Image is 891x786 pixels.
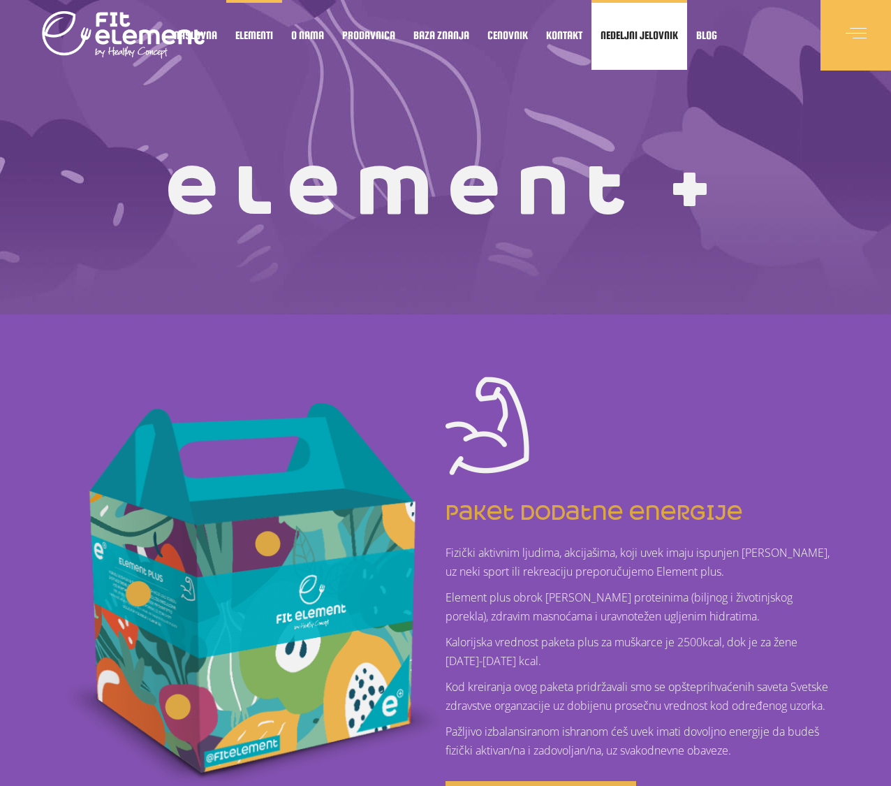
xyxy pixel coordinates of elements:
[413,31,469,38] span: Baza znanja
[601,31,678,38] span: Nedeljni jelovnik
[546,31,582,38] span: Kontakt
[235,31,273,38] span: Elementi
[487,31,528,38] span: Cenovnik
[42,7,206,63] img: logo light
[174,31,217,38] span: Naslovna
[696,31,717,38] span: Blog
[291,31,324,38] span: O nama
[342,31,395,38] span: Prodavnica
